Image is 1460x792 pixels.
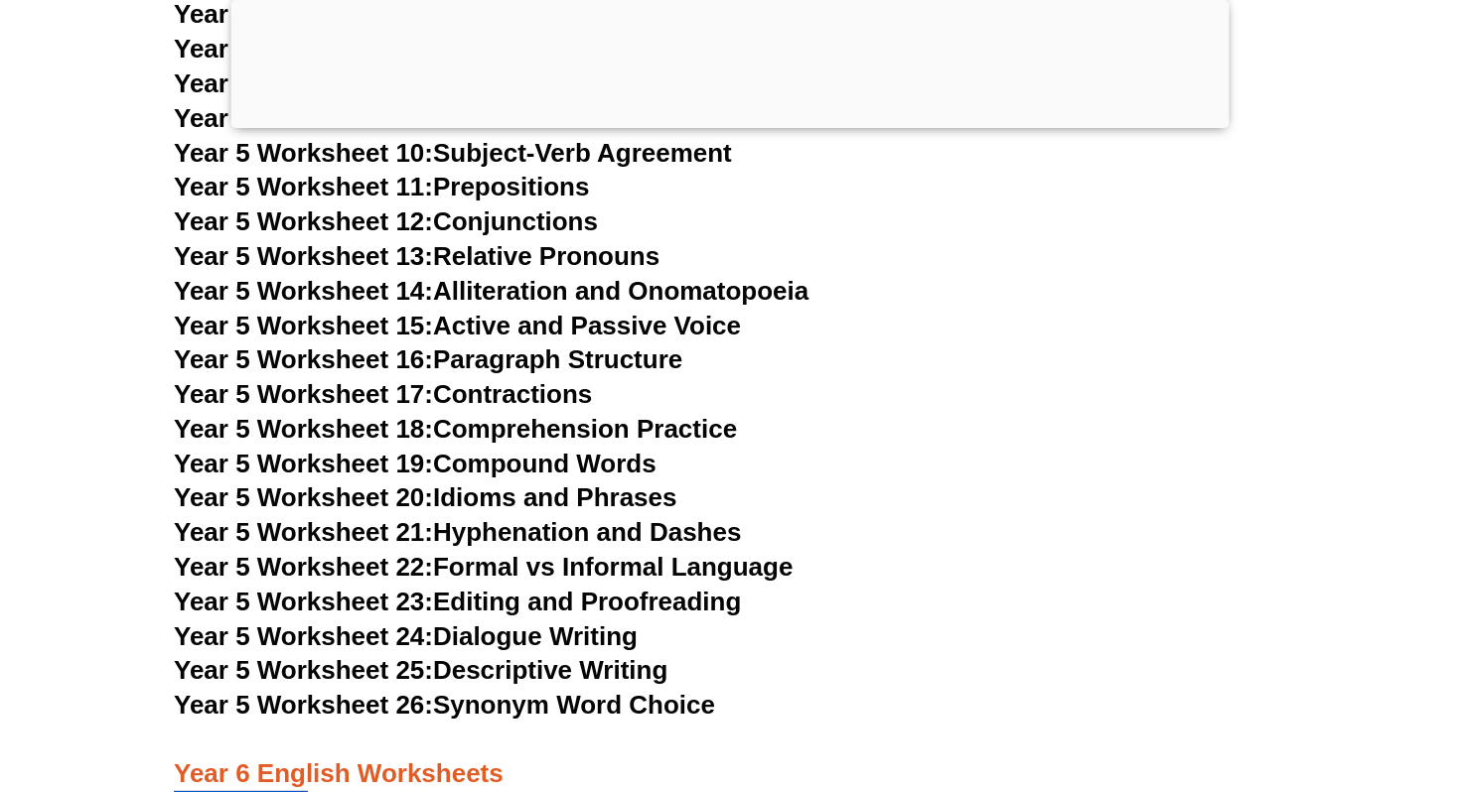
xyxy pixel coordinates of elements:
[174,517,433,547] span: Year 5 Worksheet 21:
[174,379,433,409] span: Year 5 Worksheet 17:
[174,311,741,340] a: Year 5 Worksheet 15:Active and Passive Voice
[174,138,732,168] a: Year 5 Worksheet 10:Subject-Verb Agreement
[174,690,715,720] a: Year 5 Worksheet 26:Synonym Word Choice
[1119,568,1460,792] iframe: Chat Widget
[174,587,741,616] a: Year 5 Worksheet 23:Editing and Proofreading
[174,517,741,547] a: Year 5 Worksheet 21:Hyphenation and Dashes
[174,449,657,478] a: Year 5 Worksheet 19:Compound Words
[174,34,584,64] a: Year 5 Worksheet 7:Homophones
[174,414,433,444] span: Year 5 Worksheet 18:
[174,621,433,651] span: Year 5 Worksheet 24:
[174,621,638,651] a: Year 5 Worksheet 24:Dialogue Writing
[174,138,433,168] span: Year 5 Worksheet 10:
[174,344,682,374] a: Year 5 Worksheet 16:Paragraph Structure
[174,724,1286,791] h3: Year 6 English Worksheets
[174,690,433,720] span: Year 5 Worksheet 26:
[174,103,419,133] span: Year 5 Worksheet 9:
[174,449,433,478] span: Year 5 Worksheet 19:
[174,552,793,582] a: Year 5 Worksheet 22:Formal vs Informal Language
[174,379,592,409] a: Year 5 Worksheet 17:Contractions
[174,482,433,512] span: Year 5 Worksheet 20:
[174,34,419,64] span: Year 5 Worksheet 7:
[174,172,589,201] a: Year 5 Worksheet 11:Prepositions
[174,241,659,271] a: Year 5 Worksheet 13:Relative Pronouns
[174,206,433,236] span: Year 5 Worksheet 12:
[174,172,433,201] span: Year 5 Worksheet 11:
[174,68,735,98] a: Year 5 Worksheet 8:Synonyms and Antonyms
[174,206,598,236] a: Year 5 Worksheet 12:Conjunctions
[174,655,433,685] span: Year 5 Worksheet 25:
[174,655,667,685] a: Year 5 Worksheet 25:Descriptive Writing
[174,103,569,133] a: Year 5 Worksheet 9:Verb Tenses
[174,68,419,98] span: Year 5 Worksheet 8:
[174,241,433,271] span: Year 5 Worksheet 13:
[174,311,433,340] span: Year 5 Worksheet 15:
[174,482,676,512] a: Year 5 Worksheet 20:Idioms and Phrases
[174,587,433,616] span: Year 5 Worksheet 23:
[174,414,737,444] a: Year 5 Worksheet 18:Comprehension Practice
[174,552,433,582] span: Year 5 Worksheet 22:
[174,276,433,306] span: Year 5 Worksheet 14:
[174,344,433,374] span: Year 5 Worksheet 16:
[174,276,808,306] a: Year 5 Worksheet 14:Alliteration and Onomatopoeia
